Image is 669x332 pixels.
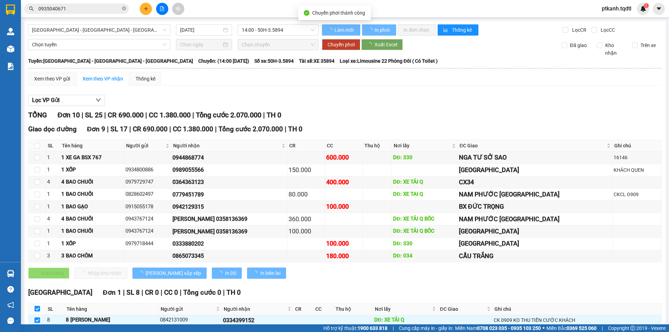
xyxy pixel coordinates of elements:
[399,324,453,332] span: Cung cấp máy in - giấy in:
[61,190,123,199] div: 1 BAO CHUỐI
[452,26,473,34] span: Thống kê
[3,4,52,19] p: Gửi:
[226,288,241,296] span: TH 0
[459,214,611,224] div: NAM PHƯỚC [GEOGRAPHIC_DATA]
[393,154,456,162] div: DĐ: 330
[614,154,660,161] div: 16146
[156,3,168,15] button: file-add
[459,165,611,175] div: [GEOGRAPHIC_DATA]
[375,305,431,313] span: Nơi lấy
[38,5,121,13] input: Tìm tên, số ĐT hoặc mã đơn
[543,327,545,330] span: ⚪️
[368,28,374,32] span: loading
[340,57,438,65] span: Loại xe: Limousine 22 Phòng Đôi ( Có Toilet )
[47,154,59,162] div: 1
[7,270,14,277] img: warehouse-icon
[289,190,324,199] div: 80.000
[57,111,80,119] span: Đơn 10
[173,125,213,133] span: CC 1.380.000
[440,305,485,313] span: ĐC Giao
[638,41,659,49] span: Trên xe
[129,125,131,133] span: |
[267,111,281,119] span: TH 0
[7,63,14,70] img: solution-icon
[455,324,541,332] span: Miền Nam
[61,203,123,211] div: 1 BAO GẠO
[443,28,449,33] span: bar-chart
[602,41,627,57] span: Kho nhận
[123,288,125,296] span: |
[334,303,373,315] th: Thu hộ
[326,177,361,187] div: 400.000
[136,75,155,83] div: Thống kê
[61,166,123,174] div: 1 XỐP
[61,227,123,236] div: 1 BAO CHUỐI
[494,316,660,324] div: CK 0909 KO THU TIỀN CƯỚC KHÁCH
[334,26,355,34] span: Làm mới
[645,3,647,8] span: 1
[459,202,611,211] div: BX ĐỨC TRỌNG
[374,316,437,324] div: DĐ: XE TẢI Q
[263,111,265,119] span: |
[180,288,182,296] span: |
[393,190,456,199] div: DĐ: XE TAI Q
[393,252,456,260] div: DĐ: 034
[149,111,191,119] span: CC 1.380.000
[630,326,635,331] span: copyright
[125,178,170,186] div: 0979729747
[172,3,184,15] button: aim
[125,203,170,211] div: 0915055178
[459,190,611,199] div: NAM PHƯỚC [GEOGRAPHIC_DATA]
[95,97,101,103] span: down
[125,240,170,248] div: 0979718444
[32,96,60,105] span: Lọc VP Gửi
[288,125,302,133] span: TH 0
[569,26,587,34] span: Lọc CR
[393,227,456,236] div: DĐ: XE TẢI Q BỐC
[314,303,334,315] th: CC
[7,45,14,53] img: warehouse-icon
[47,227,59,236] div: 1
[477,325,541,331] strong: 0708 023 035 - 0935 103 250
[30,38,60,46] span: 1.200.000
[34,75,70,83] div: Xem theo VP gửi
[328,28,333,32] span: loading
[141,288,143,296] span: |
[53,4,102,19] p: Nhận:
[322,24,360,36] button: Làm mới
[176,6,180,11] span: aim
[125,166,170,174] div: 0934800886
[61,252,123,260] div: 3 BAO CHÔM
[326,251,361,261] div: 180.000
[375,26,391,34] span: In phơi
[361,39,403,50] button: Xuất Excel
[29,6,34,11] span: search
[46,303,65,315] th: SL
[393,324,394,332] span: |
[602,324,603,332] span: |
[132,268,207,279] button: [PERSON_NAME] sắp xếp
[26,47,30,55] span: 0
[172,190,286,199] div: 0779451789
[28,125,77,133] span: Giao dọc đường
[289,226,324,236] div: 100.000
[125,215,170,223] div: 0943767124
[53,29,66,36] span: Giao:
[75,268,127,279] button: Nhập kho nhận
[289,165,324,175] div: 150.000
[326,239,361,248] div: 100.000
[28,95,105,106] button: Lọc VP Gửi
[180,26,222,34] input: 14/08/2025
[247,268,286,279] button: In biên lai
[567,325,597,331] strong: 0369 525 060
[326,153,361,162] div: 600.000
[2,47,24,55] span: Thu hộ:
[225,269,236,277] span: In DS
[493,303,661,315] th: Ghi chú
[160,6,164,11] span: file-add
[32,25,166,35] span: Đà Nẵng - Nha Trang - Đà Lạt
[172,202,286,211] div: 0942129315
[212,268,242,279] button: In DS
[65,303,159,315] th: Tên hàng
[126,142,164,149] span: Người gửi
